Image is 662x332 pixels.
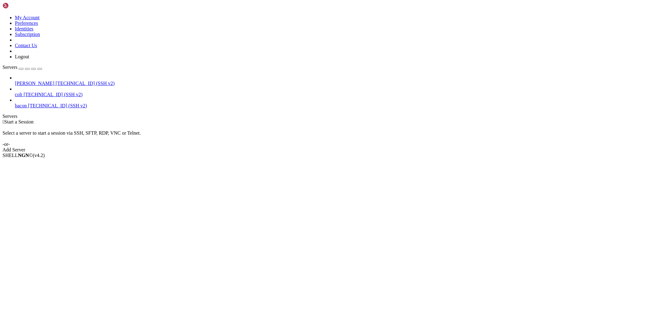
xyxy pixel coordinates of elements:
[24,92,83,97] span: [TECHNICAL_ID] (SSH v2)
[15,32,40,37] a: Subscription
[15,75,660,86] li: [PERSON_NAME] [TECHNICAL_ID] (SSH v2)
[15,15,40,20] a: My Account
[2,114,660,119] div: Servers
[33,153,45,158] span: 4.2.0
[4,119,34,124] span: Start a Session
[15,26,34,31] a: Identities
[15,43,37,48] a: Contact Us
[15,92,22,97] span: colt
[2,2,38,9] img: Shellngn
[28,103,87,108] span: [TECHNICAL_ID] (SSH v2)
[15,81,660,86] a: [PERSON_NAME] [TECHNICAL_ID] (SSH v2)
[2,147,660,153] div: Add Server
[56,81,115,86] span: [TECHNICAL_ID] (SSH v2)
[18,153,29,158] b: NGN
[15,20,38,26] a: Preferences
[15,103,660,109] a: bacon [TECHNICAL_ID] (SSH v2)
[2,65,17,70] span: Servers
[15,97,660,109] li: bacon [TECHNICAL_ID] (SSH v2)
[15,81,54,86] span: [PERSON_NAME]
[2,119,4,124] span: 
[2,65,42,70] a: Servers
[2,125,660,147] div: Select a server to start a session via SSH, SFTP, RDP, VNC or Telnet. -or-
[15,54,29,59] a: Logout
[15,103,27,108] span: bacon
[15,92,660,97] a: colt [TECHNICAL_ID] (SSH v2)
[15,86,660,97] li: colt [TECHNICAL_ID] (SSH v2)
[2,153,45,158] span: SHELL ©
